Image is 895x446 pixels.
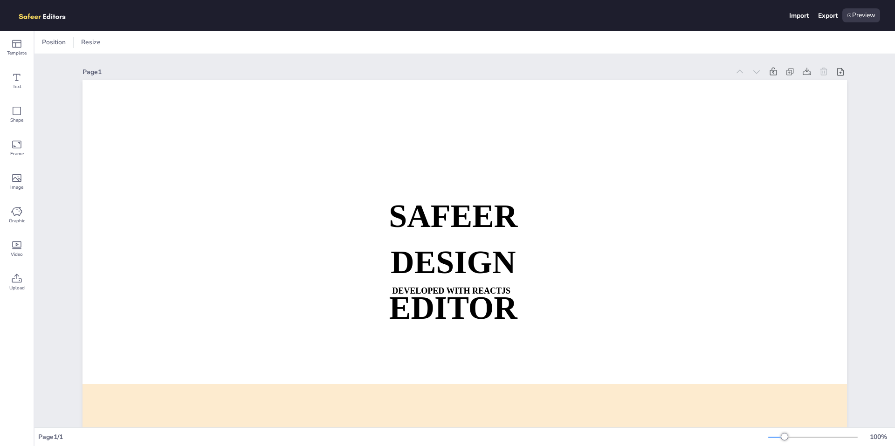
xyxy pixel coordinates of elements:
span: Video [11,251,23,258]
div: Export [818,11,838,20]
span: Upload [9,284,25,292]
strong: DEVELOPED WITH REACTJS [392,286,510,295]
strong: SAFEER [389,199,517,234]
span: Shape [10,117,23,124]
strong: DESIGN EDITOR [389,244,517,326]
span: Frame [10,150,24,158]
div: Page 1 [83,68,730,76]
div: 100 % [867,432,889,441]
span: Text [13,83,21,90]
img: logo.png [15,8,79,22]
span: Image [10,184,23,191]
span: Graphic [9,217,25,225]
div: Page 1 / 1 [38,432,768,441]
div: Preview [842,8,880,22]
span: Resize [79,38,103,47]
span: Position [40,38,68,47]
span: Template [7,49,27,57]
div: Import [789,11,809,20]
